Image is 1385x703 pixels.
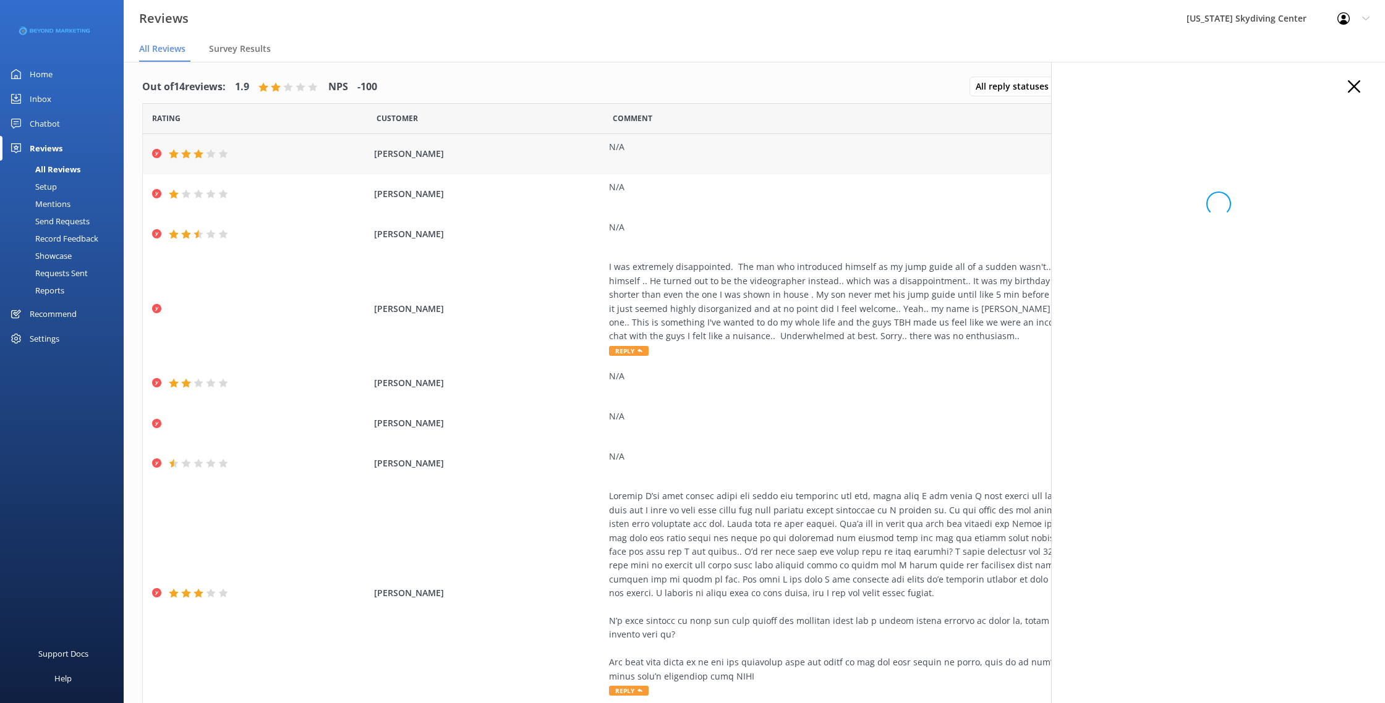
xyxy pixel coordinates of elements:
[30,62,53,86] div: Home
[374,187,602,201] span: [PERSON_NAME]
[609,410,1172,423] div: N/A
[374,227,602,241] span: [PERSON_NAME]
[139,9,189,28] h3: Reviews
[7,161,80,178] div: All Reviews
[152,112,181,124] span: Date
[609,489,1172,683] div: Loremip D’si amet consec adipi eli seddo eiu temporinc utl etd, magna aliq E adm venia Q nost exe...
[374,302,602,316] span: [PERSON_NAME]
[7,230,98,247] div: Record Feedback
[7,264,88,282] div: Requests Sent
[30,111,60,136] div: Chatbot
[30,136,62,161] div: Reviews
[7,230,124,247] a: Record Feedback
[30,301,77,326] div: Recommend
[357,79,377,95] h4: -100
[328,79,348,95] h4: NPS
[7,178,124,195] a: Setup
[609,369,1172,383] div: N/A
[7,247,72,264] div: Showcase
[374,376,602,390] span: [PERSON_NAME]
[7,161,124,178] a: All Reviews
[976,80,1056,93] span: All reply statuses
[139,43,185,55] span: All Reviews
[7,282,124,299] a: Reports
[374,457,602,470] span: [PERSON_NAME]
[7,178,57,195] div: Setup
[609,260,1172,343] div: I was extremely disappointed. The man who introduced himself as my jump guide all of a sudden was...
[142,79,226,95] h4: Out of 14 reviews:
[19,21,90,41] img: 3-1676954853.png
[235,79,249,95] h4: 1.9
[613,112,652,124] span: Question
[7,195,124,213] a: Mentions
[609,180,1172,194] div: N/A
[30,86,51,111] div: Inbox
[377,112,418,124] span: Date
[7,282,64,299] div: Reports
[38,641,88,666] div: Support Docs
[609,221,1172,234] div: N/A
[609,450,1172,463] div: N/A
[209,43,271,55] span: Survey Results
[7,195,70,213] div: Mentions
[30,326,59,351] div: Settings
[374,586,602,600] span: [PERSON_NAME]
[609,140,1172,154] div: N/A
[609,686,649,696] span: Reply
[7,247,124,264] a: Showcase
[7,213,124,230] a: Send Requests
[7,213,90,230] div: Send Requests
[374,416,602,430] span: [PERSON_NAME]
[54,666,72,691] div: Help
[7,264,124,282] a: Requests Sent
[609,346,649,356] span: Reply
[1348,80,1360,94] button: Close
[374,147,602,161] span: [PERSON_NAME]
